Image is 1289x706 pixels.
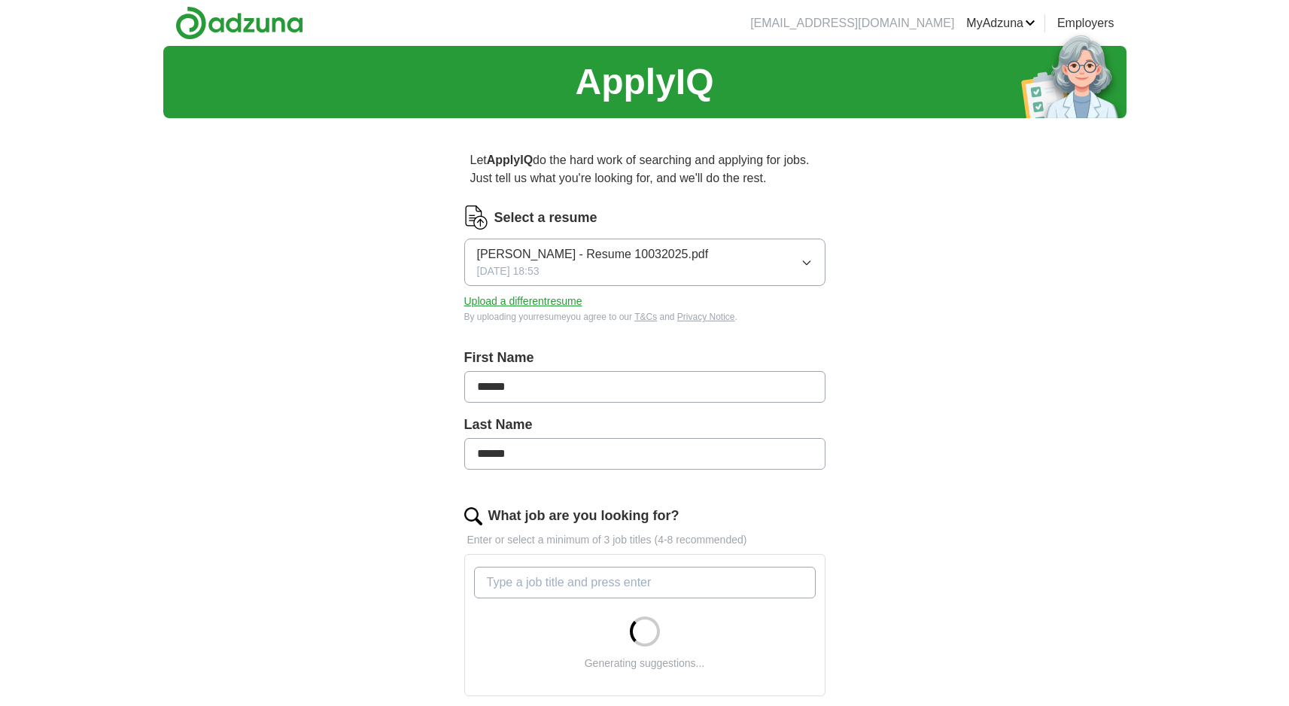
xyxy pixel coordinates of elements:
img: CV Icon [464,205,488,230]
input: Type a job title and press enter [474,567,816,598]
strong: ApplyIQ [487,154,533,166]
label: First Name [464,348,825,368]
a: T&Cs [634,312,657,322]
div: Generating suggestions... [585,656,705,671]
h1: ApplyIQ [575,55,713,109]
button: Upload a differentresume [464,294,582,309]
a: MyAdzuna [966,14,1035,32]
a: Privacy Notice [677,312,735,322]
li: [EMAIL_ADDRESS][DOMAIN_NAME] [750,14,954,32]
div: By uploading your resume you agree to our and . [464,310,825,324]
label: What job are you looking for? [488,506,679,526]
p: Let do the hard work of searching and applying for jobs. Just tell us what you're looking for, an... [464,145,825,193]
p: Enter or select a minimum of 3 job titles (4-8 recommended) [464,532,825,548]
span: [PERSON_NAME] - Resume 10032025.pdf [477,245,709,263]
img: Adzuna logo [175,6,303,40]
label: Select a resume [494,208,597,228]
button: [PERSON_NAME] - Resume 10032025.pdf[DATE] 18:53 [464,239,825,286]
a: Employers [1057,14,1114,32]
label: Last Name [464,415,825,435]
img: search.png [464,507,482,525]
span: [DATE] 18:53 [477,263,540,279]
